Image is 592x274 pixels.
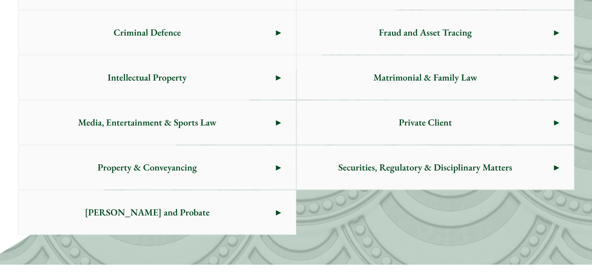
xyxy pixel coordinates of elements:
[297,145,554,189] span: Securities, Regulatory & Disciplinary Matters
[297,100,554,144] span: Private Client
[19,10,276,54] span: Criminal Defence
[297,145,574,189] a: Securities, Regulatory & Disciplinary Matters
[297,100,574,144] a: Private Client
[19,145,296,189] a: Property & Conveyancing
[297,10,554,54] span: Fraud and Asset Tracing
[297,55,554,99] span: Matrimonial & Family Law
[19,100,276,144] span: Media, Entertainment & Sports Law
[297,55,574,99] a: Matrimonial & Family Law
[19,55,276,99] span: Intellectual Property
[19,100,296,144] a: Media, Entertainment & Sports Law
[19,190,276,234] span: [PERSON_NAME] and Probate
[19,10,296,54] a: Criminal Defence
[19,190,296,234] a: [PERSON_NAME] and Probate
[19,55,296,99] a: Intellectual Property
[297,10,574,54] a: Fraud and Asset Tracing
[19,145,276,189] span: Property & Conveyancing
